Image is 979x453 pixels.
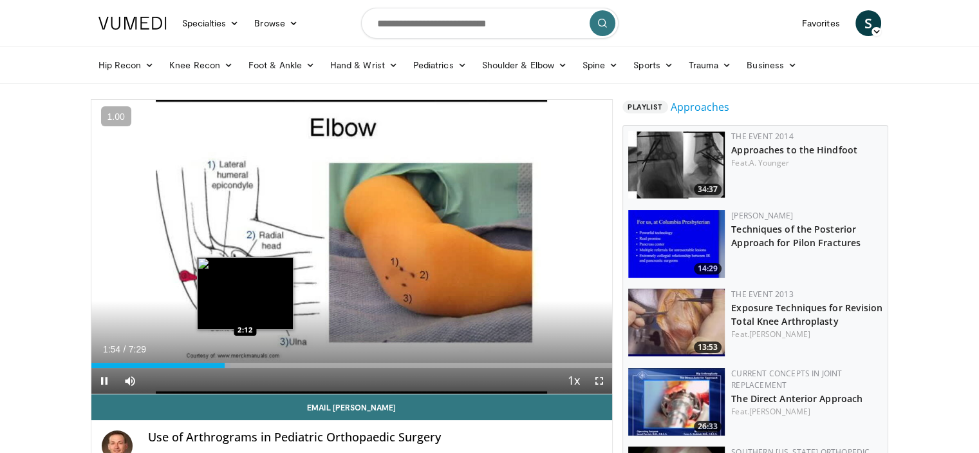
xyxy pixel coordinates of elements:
[731,302,882,327] a: Exposure Techniques for Revision Total Knee Arthroplasty
[731,144,857,156] a: Approaches to the Hindfoot
[749,406,810,417] a: [PERSON_NAME]
[731,392,862,405] a: The Direct Anterior Approach
[361,8,619,39] input: Search topics, interventions
[628,289,725,356] img: 16d600b7-4875-420c-b295-1ea96c16a48f.150x105_q85_crop-smart_upscale.jpg
[103,344,120,354] span: 1:54
[129,344,146,354] span: 7:29
[91,100,613,394] video-js: Video Player
[628,210,725,278] a: 14:29
[749,157,789,168] a: A. Younger
[731,368,842,390] a: Current Concepts in Joint Replacement
[731,329,882,340] div: Feat.
[474,52,575,78] a: Shoulder & Elbow
[561,368,586,394] button: Playback Rate
[628,210,725,278] img: bKdxKv0jK92UJBOH4xMDoxOjB1O8AjAz.150x105_q85_crop-smart_upscale.jpg
[694,184,722,195] span: 34:37
[628,368,725,436] img: -HDyPxAMiGEr7NQ34xMDoxOjBwO2Ktvk.150x105_q85_crop-smart_upscale.jpg
[622,101,667,113] span: Playlist
[91,394,613,420] a: Email [PERSON_NAME]
[749,329,810,340] a: [PERSON_NAME]
[739,52,805,78] a: Business
[628,131,725,198] a: 34:37
[575,52,626,78] a: Spine
[694,263,722,275] span: 14:29
[694,421,722,432] span: 26:33
[731,157,882,169] div: Feat.
[731,210,793,221] a: [PERSON_NAME]
[162,52,241,78] a: Knee Recon
[731,289,793,300] a: The Event 2013
[855,10,881,36] a: S
[91,363,613,368] div: Progress Bar
[148,430,602,445] h4: Use of Arthrograms in Pediatric Orthopaedic Surgery
[671,99,729,115] a: Approaches
[174,10,247,36] a: Specialties
[628,368,725,436] a: 26:33
[628,289,725,356] a: 13:53
[91,368,117,394] button: Pause
[626,52,681,78] a: Sports
[322,52,406,78] a: Hand & Wrist
[731,223,861,249] a: Techniques of the Posterior Approach for Pilon Fractures
[731,131,793,142] a: The Event 2014
[91,52,162,78] a: Hip Recon
[794,10,848,36] a: Favorites
[98,17,167,30] img: VuMedi Logo
[241,52,322,78] a: Foot & Ankle
[197,257,294,330] img: image.jpeg
[628,131,725,198] img: J9XehesEoQgsycYX4xMDoxOmtxOwKG7D.150x105_q85_crop-smart_upscale.jpg
[247,10,306,36] a: Browse
[117,368,143,394] button: Mute
[406,52,474,78] a: Pediatrics
[731,406,882,418] div: Feat.
[586,368,612,394] button: Fullscreen
[694,342,722,353] span: 13:53
[124,344,126,354] span: /
[681,52,740,78] a: Trauma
